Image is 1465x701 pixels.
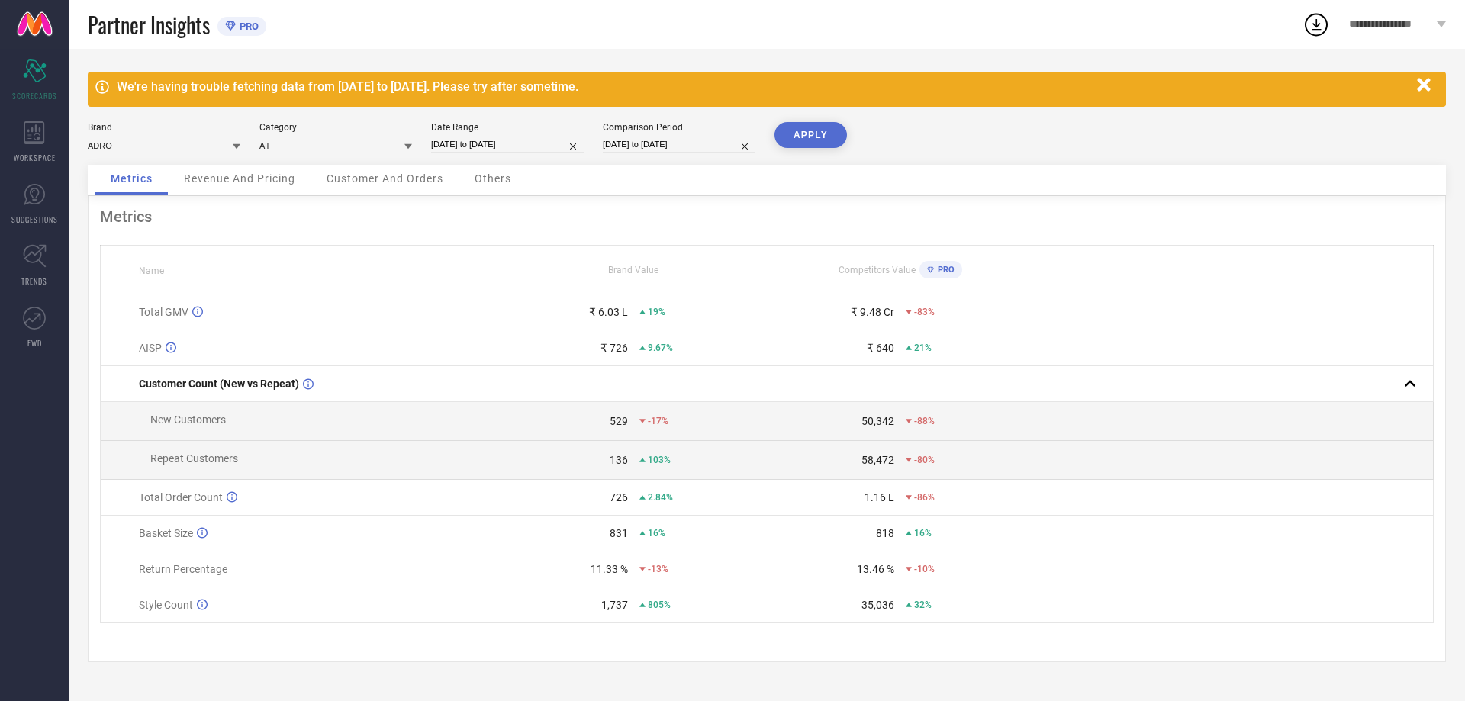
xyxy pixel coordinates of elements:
span: 21% [914,342,932,353]
span: Basket Size [139,527,193,539]
div: Metrics [100,207,1434,226]
button: APPLY [774,122,847,148]
span: SUGGESTIONS [11,214,58,225]
span: Revenue And Pricing [184,172,295,185]
span: -17% [648,416,668,426]
div: 50,342 [861,415,894,427]
div: We're having trouble fetching data from [DATE] to [DATE]. Please try after sometime. [117,79,1409,94]
span: Style Count [139,599,193,611]
span: Competitors Value [839,265,916,275]
div: 136 [610,454,628,466]
span: SCORECARDS [12,90,57,101]
span: 9.67% [648,342,673,353]
div: Date Range [431,122,584,133]
span: 16% [914,528,932,539]
span: -10% [914,564,935,574]
div: 35,036 [861,599,894,611]
span: 19% [648,307,665,317]
span: Partner Insights [88,9,210,40]
div: 11.33 % [591,563,628,575]
div: 726 [610,491,628,503]
span: 2.84% [648,492,673,503]
div: ₹ 726 [600,342,628,354]
span: 32% [914,600,932,610]
div: 818 [876,527,894,539]
span: Repeat Customers [150,452,238,465]
span: Customer And Orders [327,172,443,185]
span: PRO [236,21,259,32]
span: -83% [914,307,935,317]
span: -80% [914,455,935,465]
span: 805% [648,600,671,610]
span: Total GMV [139,306,188,318]
span: -86% [914,492,935,503]
div: 831 [610,527,628,539]
span: -88% [914,416,935,426]
div: ₹ 9.48 Cr [851,306,894,318]
span: -13% [648,564,668,574]
span: FWD [27,337,42,349]
span: TRENDS [21,275,47,287]
span: PRO [934,265,955,275]
span: Return Percentage [139,563,227,575]
div: 58,472 [861,454,894,466]
div: 13.46 % [857,563,894,575]
span: Others [475,172,511,185]
div: Brand [88,122,240,133]
div: Comparison Period [603,122,755,133]
div: 1,737 [601,599,628,611]
span: 16% [648,528,665,539]
span: 103% [648,455,671,465]
span: Metrics [111,172,153,185]
span: Brand Value [608,265,658,275]
div: Open download list [1302,11,1330,38]
span: New Customers [150,413,226,426]
span: AISP [139,342,162,354]
div: 1.16 L [865,491,894,503]
input: Select comparison period [603,137,755,153]
div: 529 [610,415,628,427]
span: WORKSPACE [14,152,56,163]
span: Name [139,265,164,276]
div: Category [259,122,412,133]
input: Select date range [431,137,584,153]
div: ₹ 6.03 L [589,306,628,318]
span: Total Order Count [139,491,223,503]
div: ₹ 640 [867,342,894,354]
span: Customer Count (New vs Repeat) [139,378,299,390]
